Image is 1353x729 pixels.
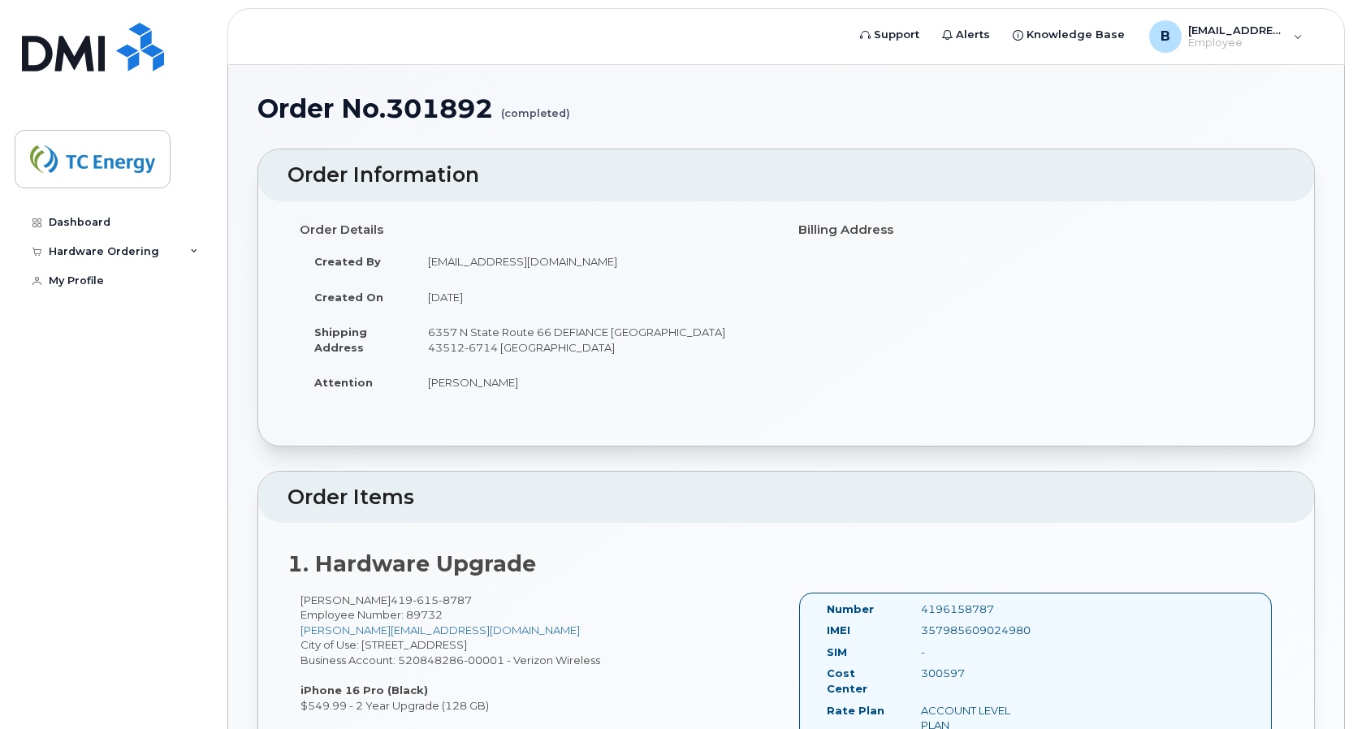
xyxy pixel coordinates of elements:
[798,223,1273,237] h4: Billing Address
[314,291,383,304] strong: Created On
[287,164,1285,187] h2: Order Information
[413,279,774,315] td: [DATE]
[287,550,536,577] strong: 1. Hardware Upgrade
[827,645,847,660] label: SIM
[391,593,472,606] span: 419
[909,623,1041,638] div: 357985609024980
[413,364,774,400] td: [PERSON_NAME]
[439,593,472,606] span: 8787
[909,602,1041,617] div: 4196158787
[300,608,443,621] span: Employee Number: 89732
[314,326,367,354] strong: Shipping Address
[300,623,580,636] a: [PERSON_NAME][EMAIL_ADDRESS][DOMAIN_NAME]
[300,684,428,697] strong: iPhone 16 Pro (Black)
[287,486,1285,509] h2: Order Items
[827,623,850,638] label: IMEI
[314,376,373,389] strong: Attention
[827,703,884,718] label: Rate Plan
[909,645,1041,660] div: -
[909,666,1041,681] div: 300597
[413,244,774,279] td: [EMAIL_ADDRESS][DOMAIN_NAME]
[827,602,874,617] label: Number
[300,223,774,237] h4: Order Details
[314,255,381,268] strong: Created By
[413,314,774,364] td: 6357 N State Route 66 DEFIANCE [GEOGRAPHIC_DATA] 43512-6714 [GEOGRAPHIC_DATA]
[501,94,570,119] small: (completed)
[413,593,439,606] span: 615
[257,94,1315,123] h1: Order No.301892
[287,593,786,714] div: [PERSON_NAME] City of Use: [STREET_ADDRESS] Business Account: 520848286-00001 - Verizon Wireless ...
[827,666,897,696] label: Cost Center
